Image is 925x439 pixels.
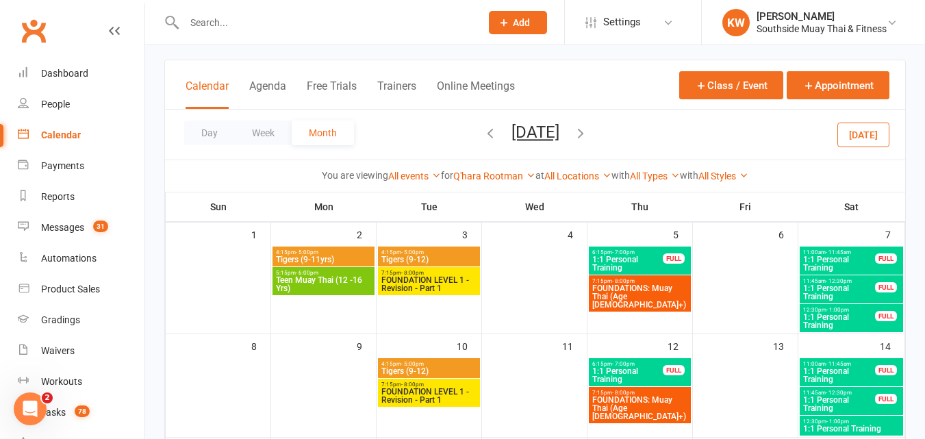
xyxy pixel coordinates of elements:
[235,121,292,145] button: Week
[377,192,482,221] th: Tue
[296,249,318,255] span: - 5:00pm
[401,270,424,276] span: - 8:00pm
[663,365,685,375] div: FULL
[592,255,663,272] span: 1:1 Personal Training
[826,418,849,425] span: - 1:00pm
[381,249,477,255] span: 4:15pm
[166,192,271,221] th: Sun
[489,11,547,34] button: Add
[757,10,887,23] div: [PERSON_NAME]
[612,390,635,396] span: - 8:00pm
[630,171,680,181] a: All Types
[802,249,876,255] span: 11:00am
[826,278,852,284] span: - 12:30pm
[377,79,416,109] button: Trainers
[592,284,688,309] span: FOUNDATIONS: Muay Thai (Age [DEMOGRAPHIC_DATA]+)
[296,270,318,276] span: - 6:00pm
[826,307,849,313] span: - 1:00pm
[41,222,84,233] div: Messages
[693,192,798,221] th: Fri
[673,223,692,245] div: 5
[275,270,372,276] span: 5:15pm
[802,278,876,284] span: 11:45am
[592,361,663,367] span: 6:15pm
[802,418,900,425] span: 12:30pm
[778,223,798,245] div: 6
[453,171,535,181] a: Q'hara Rootman
[663,253,685,264] div: FULL
[592,278,688,284] span: 7:15pm
[568,223,587,245] div: 4
[462,223,481,245] div: 3
[592,367,663,384] span: 1:1 Personal Training
[18,243,144,274] a: Automations
[441,170,453,181] strong: for
[457,334,481,357] div: 10
[18,274,144,305] a: Product Sales
[41,68,88,79] div: Dashboard
[381,388,477,404] span: FOUNDATION LEVEL 1 - Revision - Part 1
[802,390,876,396] span: 11:45am
[18,58,144,89] a: Dashboard
[18,212,144,243] a: Messages 31
[612,361,635,367] span: - 7:00pm
[513,17,530,28] span: Add
[680,170,698,181] strong: with
[826,361,851,367] span: - 11:45am
[787,71,889,99] button: Appointment
[592,390,688,396] span: 7:15pm
[41,314,80,325] div: Gradings
[592,396,688,421] span: FOUNDATIONS: Muay Thai (Age [DEMOGRAPHIC_DATA]+)
[18,397,144,428] a: Tasks 78
[802,255,876,272] span: 1:1 Personal Training
[875,253,897,264] div: FULL
[381,361,477,367] span: 4:15pm
[437,79,515,109] button: Online Meetings
[41,284,100,294] div: Product Sales
[184,121,235,145] button: Day
[826,249,851,255] span: - 11:45am
[41,345,75,356] div: Waivers
[773,334,798,357] div: 13
[798,192,905,221] th: Sat
[357,223,376,245] div: 2
[249,79,286,109] button: Agenda
[668,334,692,357] div: 12
[381,367,477,375] span: Tigers (9-12)
[511,123,559,142] button: [DATE]
[875,365,897,375] div: FULL
[18,366,144,397] a: Workouts
[802,425,900,433] span: 1:1 Personal Training
[18,89,144,120] a: People
[587,192,693,221] th: Thu
[41,99,70,110] div: People
[875,311,897,321] div: FULL
[592,249,663,255] span: 6:15pm
[679,71,783,99] button: Class / Event
[42,392,53,403] span: 2
[875,282,897,292] div: FULL
[826,390,852,396] span: - 12:30pm
[186,79,229,109] button: Calendar
[401,249,424,255] span: - 5:00pm
[544,171,611,181] a: All Locations
[41,160,84,171] div: Payments
[802,313,876,329] span: 1:1 Personal Training
[18,120,144,151] a: Calendar
[16,14,51,48] a: Clubworx
[381,276,477,292] span: FOUNDATION LEVEL 1 - Revision - Part 1
[388,171,441,181] a: All events
[837,122,889,147] button: [DATE]
[75,405,90,417] span: 78
[14,392,47,425] iframe: Intercom live chat
[722,9,750,36] div: KW
[802,307,876,313] span: 12:30pm
[381,381,477,388] span: 7:15pm
[180,13,471,32] input: Search...
[93,221,108,232] span: 31
[307,79,357,109] button: Free Trials
[381,255,477,264] span: Tigers (9-12)
[275,249,372,255] span: 4:15pm
[611,170,630,181] strong: with
[401,381,424,388] span: - 8:00pm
